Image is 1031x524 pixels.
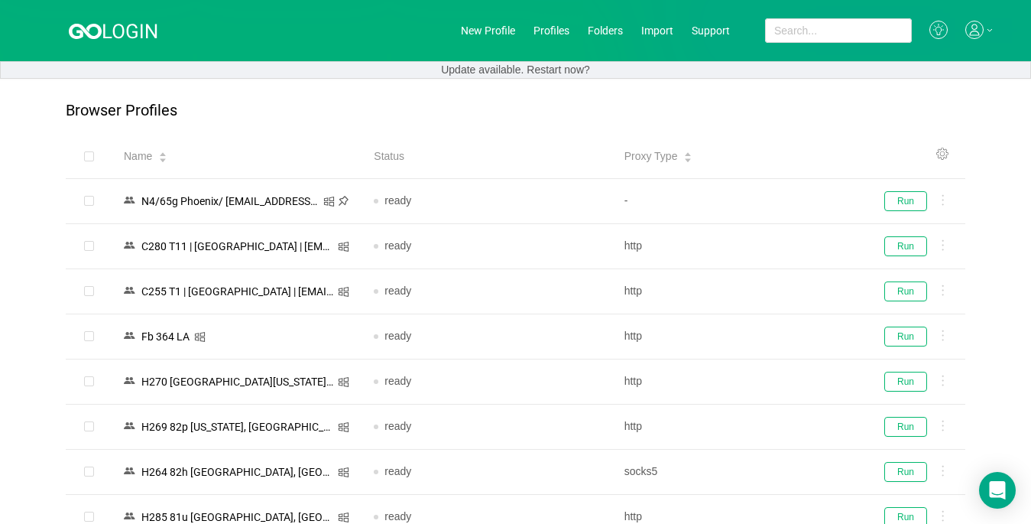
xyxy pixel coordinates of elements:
[384,510,411,522] span: ready
[588,24,623,37] a: Folders
[624,148,678,164] span: Proxy Type
[137,417,338,437] div: Н269 82p [US_STATE], [GEOGRAPHIC_DATA]/ [EMAIL_ADDRESS][DOMAIN_NAME]
[384,465,411,477] span: ready
[612,360,862,405] td: http
[384,285,411,297] span: ready
[158,150,167,161] div: Sort
[137,372,338,392] div: Н270 [GEOGRAPHIC_DATA][US_STATE]/ [EMAIL_ADDRESS][DOMAIN_NAME]
[374,148,404,164] span: Status
[641,24,673,37] a: Import
[533,24,569,37] a: Profiles
[692,24,730,37] a: Support
[884,372,927,392] button: Run
[66,102,177,119] p: Browser Profiles
[194,331,206,343] i: icon: windows
[338,286,349,298] i: icon: windows
[683,150,692,161] div: Sort
[384,330,411,342] span: ready
[159,156,167,161] i: icon: caret-down
[338,467,349,478] i: icon: windows
[612,405,862,450] td: http
[338,376,349,388] i: icon: windows
[612,450,862,495] td: socks5
[137,462,338,482] div: Н264 82h [GEOGRAPHIC_DATA], [GEOGRAPHIC_DATA]/ [EMAIL_ADDRESS][DOMAIN_NAME]
[612,269,862,314] td: http
[884,462,927,482] button: Run
[137,282,338,301] div: C255 T1 | [GEOGRAPHIC_DATA] | [EMAIL_ADDRESS][DOMAIN_NAME]
[384,420,411,432] span: ready
[884,236,927,256] button: Run
[338,421,349,433] i: icon: windows
[979,472,1016,509] div: Open Intercom Messenger
[684,151,692,155] i: icon: caret-up
[884,282,927,301] button: Run
[137,327,194,347] div: Fb 364 LA
[384,375,411,387] span: ready
[124,148,152,164] span: Name
[884,327,927,347] button: Run
[384,194,411,207] span: ready
[338,512,349,523] i: icon: windows
[137,191,323,211] div: N4/65g Phoenix/ [EMAIL_ADDRESS][DOMAIN_NAME]
[323,196,335,207] i: icon: windows
[684,156,692,161] i: icon: caret-down
[612,179,862,224] td: -
[884,191,927,211] button: Run
[461,24,515,37] a: New Profile
[612,224,862,269] td: http
[884,417,927,437] button: Run
[384,239,411,252] span: ready
[137,236,338,256] div: C280 T11 | [GEOGRAPHIC_DATA] | [EMAIL_ADDRESS][DOMAIN_NAME]
[338,195,349,207] i: icon: pushpin
[338,241,349,252] i: icon: windows
[612,314,862,360] td: http
[159,151,167,155] i: icon: caret-up
[765,18,912,43] input: Search...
